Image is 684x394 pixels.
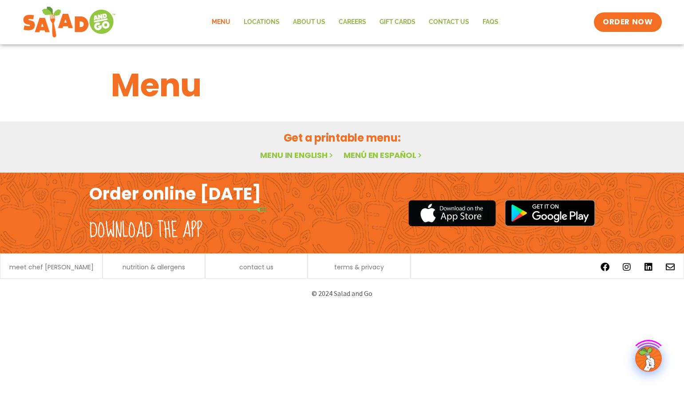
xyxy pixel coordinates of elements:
a: About Us [286,12,332,32]
a: terms & privacy [334,264,384,270]
h2: Download the app [89,218,202,243]
img: google_play [505,200,595,226]
img: appstore [408,199,496,228]
a: FAQs [476,12,505,32]
a: nutrition & allergens [123,264,185,270]
a: GIFT CARDS [373,12,422,32]
a: meet chef [PERSON_NAME] [9,264,94,270]
span: ORDER NOW [603,17,652,28]
p: © 2024 Salad and Go [94,288,591,299]
h1: Menu [111,61,573,109]
img: fork [89,207,267,212]
h2: Get a printable menu: [111,130,573,146]
a: Contact Us [422,12,476,32]
nav: Menu [205,12,505,32]
a: Menú en español [344,150,423,161]
a: contact us [239,264,273,270]
a: ORDER NOW [594,12,661,32]
a: Careers [332,12,373,32]
a: Menu in English [260,150,335,161]
a: Menu [205,12,237,32]
img: new-SAG-logo-768×292 [23,4,116,40]
a: Locations [237,12,286,32]
h2: Order online [DATE] [89,183,261,205]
